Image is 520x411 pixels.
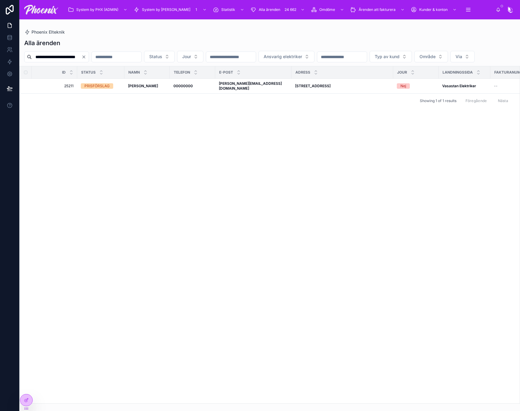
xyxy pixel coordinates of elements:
button: Clear [81,55,89,59]
span: LANDNINGSSIDA [443,70,473,75]
strong: [STREET_ADDRESS] [295,84,331,88]
div: 24 662 [283,6,298,13]
a: Omdöme [309,4,347,15]
a: System by PHX (ADMIN) [66,4,130,15]
a: Phoenix Elteknik [24,29,65,35]
span: System by [PERSON_NAME] [142,7,190,12]
span: Ansvarig elektriker [264,54,302,60]
div: scrollable content [63,3,496,16]
a: Nej [397,83,435,89]
span: Id [62,70,66,75]
span: Alla ärenden [259,7,280,12]
span: JOUR [397,70,407,75]
span: Status [81,70,96,75]
div: PRISFÖRSLAG [84,83,110,89]
a: 25211 [39,84,74,88]
strong: [PERSON_NAME][EMAIL_ADDRESS][DOMAIN_NAME] [219,81,282,91]
span: Kunder & konton [419,7,448,12]
span: Omdöme [319,7,335,12]
span: System by PHX (ADMIN) [76,7,118,12]
img: App logo [24,5,58,15]
span: Status [149,54,162,60]
strong: [PERSON_NAME] [128,84,158,88]
span: Showing 1 of 1 results [420,98,456,103]
button: Select Button [370,51,412,62]
a: [PERSON_NAME] [128,84,166,88]
a: System by [PERSON_NAME]1 [132,4,210,15]
span: -- [494,84,498,88]
button: Select Button [258,51,314,62]
h1: Alla ärenden [24,39,60,47]
span: Ärenden att fakturera [359,7,396,12]
span: Jour [182,54,191,60]
button: Select Button [177,51,203,62]
a: PRISFÖRSLAG [81,83,121,89]
a: [STREET_ADDRESS] [295,84,390,88]
span: TELEFON [174,70,190,75]
button: Select Button [450,51,475,62]
button: Select Button [414,51,448,62]
span: Via [456,54,462,60]
span: Område [420,54,436,60]
button: Select Button [144,51,175,62]
span: NAMN [128,70,140,75]
div: Nej [400,83,406,89]
span: E-POST [219,70,233,75]
a: Kunder & konton [409,4,460,15]
a: [PERSON_NAME][EMAIL_ADDRESS][DOMAIN_NAME] [219,81,288,91]
span: ADRESS [295,70,310,75]
span: Typ av kund [375,54,400,60]
a: Vasastan Elektriker [442,84,487,88]
strong: 00000000 [173,84,193,88]
a: Ärenden att fakturera [348,4,408,15]
div: 1 [193,6,200,13]
a: 00000000 [173,84,212,88]
strong: Vasastan Elektriker [442,84,476,88]
span: Phoenix Elteknik [31,29,65,35]
a: Alla ärenden24 662 [248,4,308,15]
span: Statistik [221,7,235,12]
a: Statistik [211,4,247,15]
